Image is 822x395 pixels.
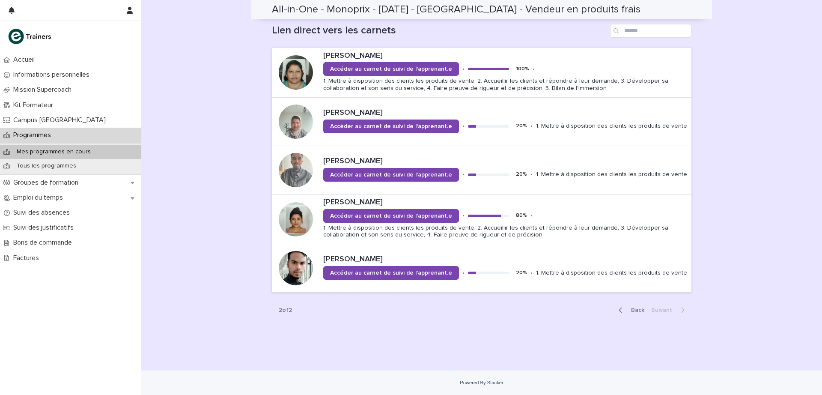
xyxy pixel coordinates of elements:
a: [PERSON_NAME]Accéder au carnet de suivi de l'apprenant.e•80%•1. Mettre à disposition des clients ... [272,195,691,244]
p: Factures [10,254,46,262]
a: Accéder au carnet de suivi de l'apprenant.e [323,120,459,133]
p: • [530,212,533,219]
a: Accéder au carnet de suivi de l'apprenant.e [323,266,459,280]
a: [PERSON_NAME]Accéder au carnet de suivi de l'apprenant.e•20%•1. Mettre à disposition des clients ... [272,244,691,293]
span: Accéder au carnet de suivi de l'apprenant.e [330,172,452,178]
div: 20 % [516,123,527,130]
p: • [462,269,465,277]
p: Tous les programmes [10,162,83,170]
a: [PERSON_NAME]Accéder au carnet de suivi de l'apprenant.e•100%•1. Mettre à disposition des clients... [272,48,691,98]
p: • [530,269,533,277]
p: 1. Mettre à disposition des clients les produits de vente, 2. Accueillir les clients et répondre ... [323,78,688,92]
p: Mes programmes en cours [10,148,98,156]
h2: All-in-One - Monoprix - [DATE] - [GEOGRAPHIC_DATA] - Vendeur en produits frais [272,3,640,16]
h1: Lien direct vers les carnets [272,24,607,37]
p: Campus [GEOGRAPHIC_DATA] [10,116,113,124]
p: • [462,171,465,178]
p: • [530,123,533,130]
div: 20 % [516,269,527,277]
p: [PERSON_NAME] [323,255,688,264]
p: Emploi du temps [10,194,70,202]
div: 20 % [516,171,527,178]
p: Bons de commande [10,239,79,247]
img: K0CqGN7SDeD6s4JG8KQk [7,28,54,45]
p: • [533,66,535,73]
p: • [462,123,465,130]
p: [PERSON_NAME] [323,51,688,61]
p: [PERSON_NAME] [323,198,688,207]
p: Suivi des justificatifs [10,224,80,232]
button: Next [648,306,691,314]
p: 1. Mettre à disposition des clients les produits de vente, 2. Accueillir les clients et répondre ... [323,224,688,239]
button: Back [612,306,648,314]
p: • [462,66,465,73]
a: Accéder au carnet de suivi de l'apprenant.e [323,62,459,76]
span: Accéder au carnet de suivi de l'apprenant.e [330,66,452,72]
p: Programmes [10,131,58,139]
input: Search [610,24,691,38]
a: Accéder au carnet de suivi de l'apprenant.e [323,168,459,182]
span: Accéder au carnet de suivi de l'apprenant.e [330,213,452,219]
a: [PERSON_NAME]Accéder au carnet de suivi de l'apprenant.e•20%•1. Mettre à disposition des clients ... [272,98,691,146]
span: Accéder au carnet de suivi de l'apprenant.e [330,123,452,129]
p: Groupes de formation [10,179,85,187]
span: Accéder au carnet de suivi de l'apprenant.e [330,270,452,276]
p: • [530,171,533,178]
span: Back [626,307,644,313]
p: Kit Formateur [10,101,60,109]
p: 1. Mettre à disposition des clients les produits de vente [536,123,687,130]
p: Accueil [10,56,42,64]
span: Next [651,307,677,313]
p: • [462,212,465,219]
p: Suivi des absences [10,209,77,217]
div: 100 % [516,66,529,73]
p: 1. Mettre à disposition des clients les produits de vente [536,171,687,178]
p: Informations personnelles [10,71,96,79]
a: [PERSON_NAME]Accéder au carnet de suivi de l'apprenant.e•20%•1. Mettre à disposition des clients ... [272,146,691,195]
p: 2 of 2 [272,300,299,321]
a: Powered By Stacker [460,380,503,385]
p: [PERSON_NAME] [323,157,688,166]
a: Accéder au carnet de suivi de l'apprenant.e [323,209,459,223]
p: Mission Supercoach [10,86,78,94]
p: 1. Mettre à disposition des clients les produits de vente [536,269,687,277]
div: 80 % [516,212,527,219]
p: [PERSON_NAME] [323,108,688,118]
